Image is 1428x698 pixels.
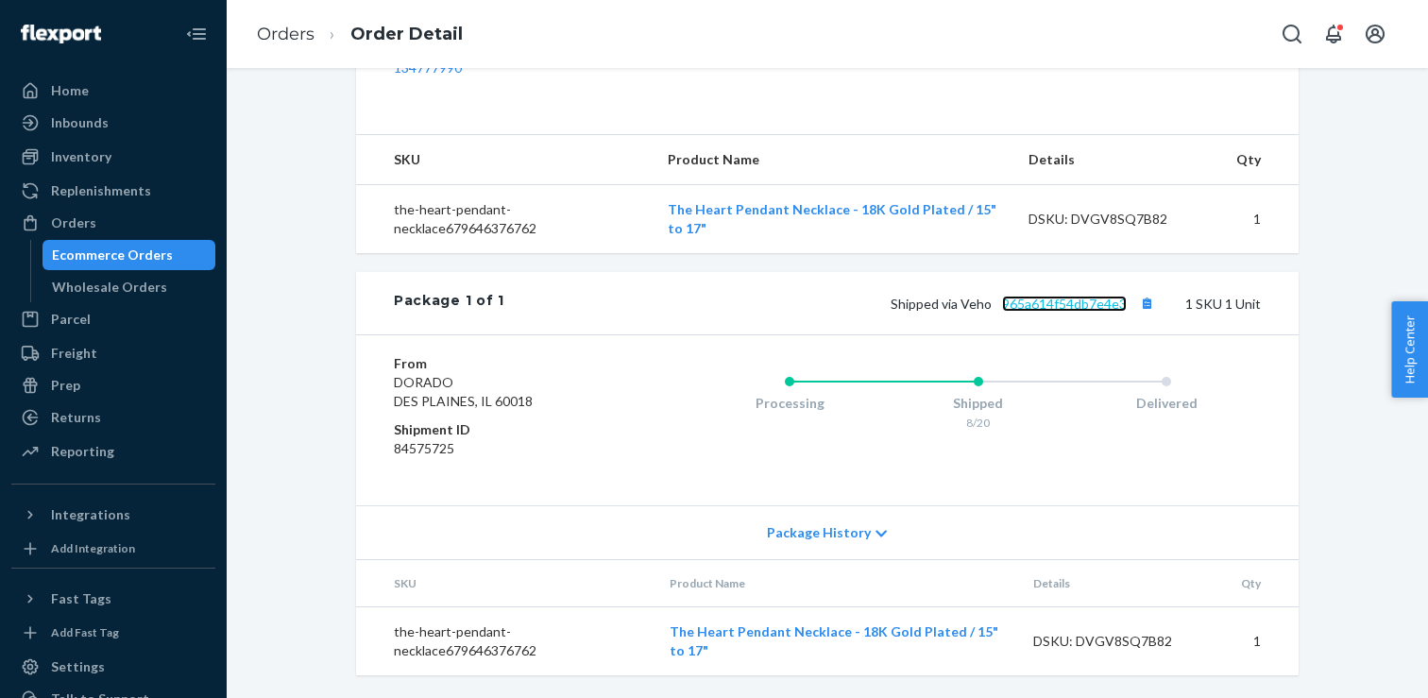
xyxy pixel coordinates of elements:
[11,652,215,682] a: Settings
[350,24,463,44] a: Order Detail
[1226,560,1299,607] th: Qty
[668,201,996,236] a: The Heart Pendant Necklace - 18K Gold Plated / 15" to 17"
[394,291,504,315] div: Package 1 of 1
[1226,607,1299,676] td: 1
[51,344,97,363] div: Freight
[42,240,216,270] a: Ecommerce Orders
[1273,15,1311,53] button: Open Search Box
[21,25,101,43] img: Flexport logo
[11,108,215,138] a: Inbounds
[394,439,620,458] dd: 84575725
[52,278,167,297] div: Wholesale Orders
[51,376,80,395] div: Prep
[1134,291,1159,315] button: Copy tracking number
[11,76,215,106] a: Home
[884,394,1073,413] div: Shipped
[1028,210,1206,229] div: DSKU: DVGV8SQ7B82
[1221,135,1299,185] th: Qty
[11,621,215,644] a: Add Fast Tag
[653,135,1014,185] th: Product Name
[242,7,478,62] ol: breadcrumbs
[1356,15,1394,53] button: Open account menu
[1315,15,1352,53] button: Open notifications
[11,436,215,467] a: Reporting
[52,246,173,264] div: Ecommerce Orders
[1072,394,1261,413] div: Delivered
[51,310,91,329] div: Parcel
[51,540,135,556] div: Add Integration
[11,500,215,530] button: Integrations
[11,304,215,334] a: Parcel
[11,176,215,206] a: Replenishments
[356,607,654,676] td: the-heart-pendant-necklace679646376762
[670,623,998,658] a: The Heart Pendant Necklace - 18K Gold Plated / 15" to 17"
[51,657,105,676] div: Settings
[1391,301,1428,398] button: Help Center
[394,374,533,409] span: DORADO DES PLAINES, IL 60018
[51,589,111,608] div: Fast Tags
[1013,135,1221,185] th: Details
[11,537,215,560] a: Add Integration
[356,560,654,607] th: SKU
[884,415,1073,431] div: 8/20
[11,338,215,368] a: Freight
[504,291,1261,315] div: 1 SKU 1 Unit
[51,624,119,640] div: Add Fast Tag
[51,505,130,524] div: Integrations
[51,81,89,100] div: Home
[394,420,620,439] dt: Shipment ID
[51,181,151,200] div: Replenishments
[11,208,215,238] a: Orders
[1018,560,1226,607] th: Details
[695,394,884,413] div: Processing
[11,402,215,433] a: Returns
[257,24,314,44] a: Orders
[11,584,215,614] button: Fast Tags
[178,15,215,53] button: Close Navigation
[356,185,653,254] td: the-heart-pendant-necklace679646376762
[51,442,114,461] div: Reporting
[42,272,216,302] a: Wholesale Orders
[51,213,96,232] div: Orders
[767,523,871,542] span: Package History
[891,296,1159,312] span: Shipped via Veho
[356,135,653,185] th: SKU
[51,147,111,166] div: Inventory
[11,142,215,172] a: Inventory
[11,370,215,400] a: Prep
[1002,296,1127,312] a: 965a614f54db7e4e3
[394,354,620,373] dt: From
[1221,185,1299,254] td: 1
[654,560,1019,607] th: Product Name
[1033,632,1211,651] div: DSKU: DVGV8SQ7B82
[51,113,109,132] div: Inbounds
[51,408,101,427] div: Returns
